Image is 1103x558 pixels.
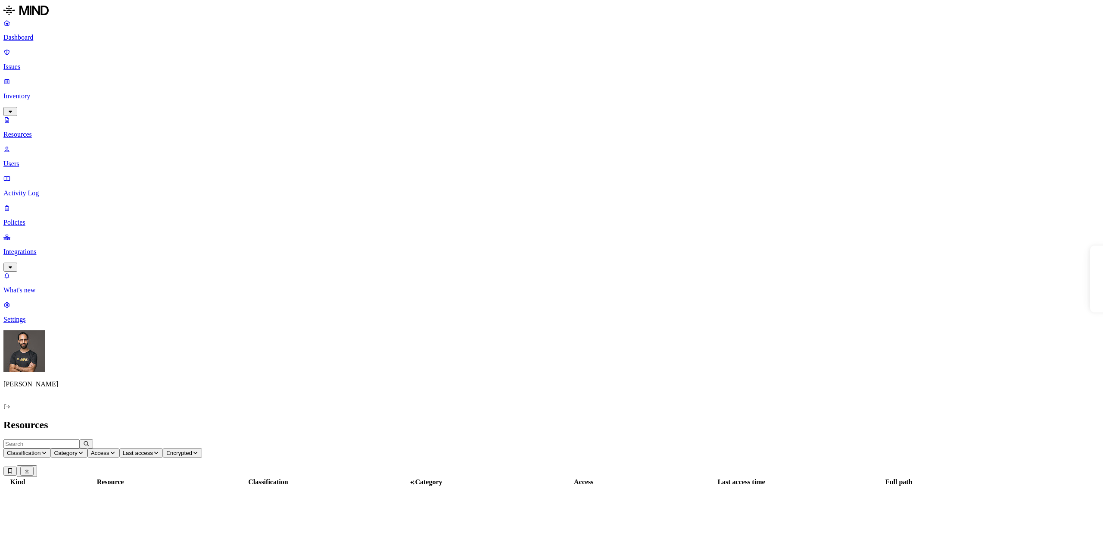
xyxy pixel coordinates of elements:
a: What's new [3,272,1100,294]
div: Last access time [664,478,819,486]
a: Issues [3,48,1100,71]
p: What's new [3,286,1100,294]
p: Users [3,160,1100,168]
a: MIND [3,3,1100,19]
span: Category [54,450,78,456]
span: Encrypted [166,450,192,456]
p: Policies [3,219,1100,226]
a: Activity Log [3,175,1100,197]
a: Inventory [3,78,1100,115]
img: MIND [3,3,49,17]
div: Resource [32,478,188,486]
p: Dashboard [3,34,1100,41]
span: Classification [7,450,41,456]
span: Last access [123,450,153,456]
a: Users [3,145,1100,168]
p: Activity Log [3,189,1100,197]
span: Category [415,478,442,486]
input: Search [3,439,80,448]
div: Full path [821,478,977,486]
p: Issues [3,63,1100,71]
p: Integrations [3,248,1100,256]
p: Resources [3,131,1100,138]
a: Dashboard [3,19,1100,41]
a: Settings [3,301,1100,323]
h2: Resources [3,419,1100,431]
a: Integrations [3,233,1100,270]
div: Classification [190,478,346,486]
p: Settings [3,316,1100,323]
div: Access [506,478,662,486]
span: Access [91,450,109,456]
p: Inventory [3,92,1100,100]
a: Policies [3,204,1100,226]
a: Resources [3,116,1100,138]
div: Kind [5,478,31,486]
img: Ohad Abarbanel [3,330,45,372]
